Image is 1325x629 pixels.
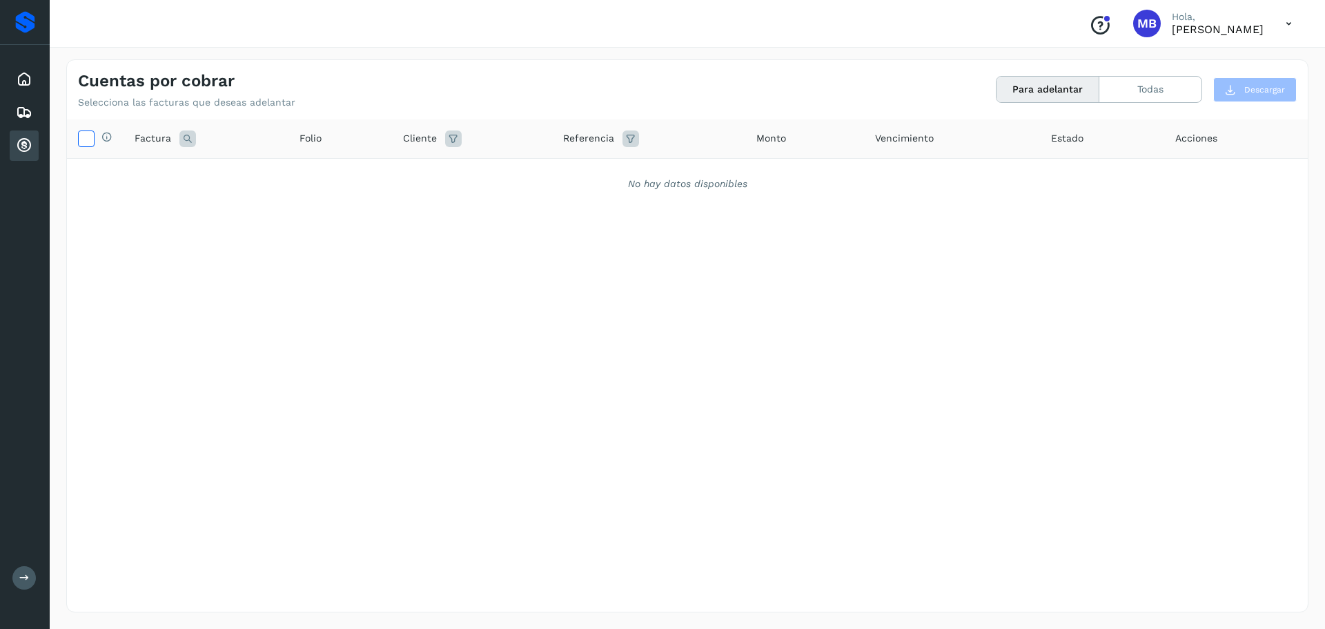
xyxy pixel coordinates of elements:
[85,177,1290,191] div: No hay datos disponibles
[300,131,322,146] span: Folio
[563,131,614,146] span: Referencia
[78,97,295,108] p: Selecciona las facturas que deseas adelantar
[1172,11,1264,23] p: Hola,
[756,131,786,146] span: Monto
[403,131,437,146] span: Cliente
[10,130,39,161] div: Cuentas por cobrar
[10,97,39,128] div: Embarques
[135,131,171,146] span: Factura
[997,77,1099,102] button: Para adelantar
[1099,77,1201,102] button: Todas
[1172,23,1264,36] p: MOISES BONILLA FLORES
[1213,77,1297,102] button: Descargar
[1244,84,1285,96] span: Descargar
[1051,131,1083,146] span: Estado
[10,64,39,95] div: Inicio
[875,131,934,146] span: Vencimiento
[78,71,235,91] h4: Cuentas por cobrar
[1175,131,1217,146] span: Acciones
